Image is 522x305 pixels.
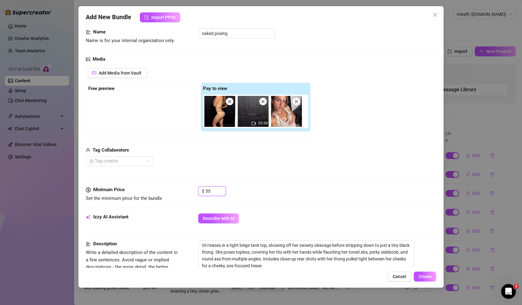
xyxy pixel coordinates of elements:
span: Create [418,274,432,279]
strong: Media [93,56,105,62]
span: align-left [86,240,91,248]
input: Enter a name [198,28,276,38]
span: Add Media from Vault [99,71,141,75]
span: Describe with AI [203,216,234,221]
span: Set the minimum price for the bundle [86,195,162,201]
strong: Minimum Price [93,187,125,192]
strong: Izzy AI Assistant [93,214,128,220]
span: video-camera [252,121,256,126]
img: media [271,96,302,127]
span: Add New Bundle [86,12,131,22]
span: Import PPVs [151,15,176,20]
button: Import PPVs [140,12,180,22]
div: 02:06 [238,96,269,127]
textarea: Ori teases in a tight beige tank top, showing off her sweaty cleavage before stripping down to ju... [198,241,414,270]
span: user [86,147,90,154]
span: align-left [86,28,91,36]
iframe: Intercom live chat [501,284,516,299]
span: close [432,12,437,17]
span: picture [92,71,96,75]
strong: Description [93,241,117,247]
span: picture [86,56,90,63]
span: 02:06 [258,121,268,125]
button: Create [414,272,436,281]
img: media [204,96,235,127]
strong: Name [93,29,106,35]
span: close [261,99,265,104]
button: Close [430,10,440,20]
strong: Tag Collaborators [93,147,129,153]
span: close [228,99,232,104]
button: Add Media from Vault [86,68,148,78]
span: close [294,99,299,104]
strong: Pay to view [203,86,227,91]
span: Name is for your internal organization only. [86,38,175,43]
span: import [144,15,149,19]
span: Cancel [393,274,406,279]
span: Close [430,12,440,17]
button: Describe with AI [198,213,239,223]
strong: Free preview [88,86,115,91]
img: media [238,96,269,127]
span: Write a detailed description of the content in a few sentences. Avoid vague or implied descriptio... [86,250,178,284]
span: dollar [86,186,91,194]
span: 3 [514,284,519,289]
button: Cancel [388,272,411,281]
